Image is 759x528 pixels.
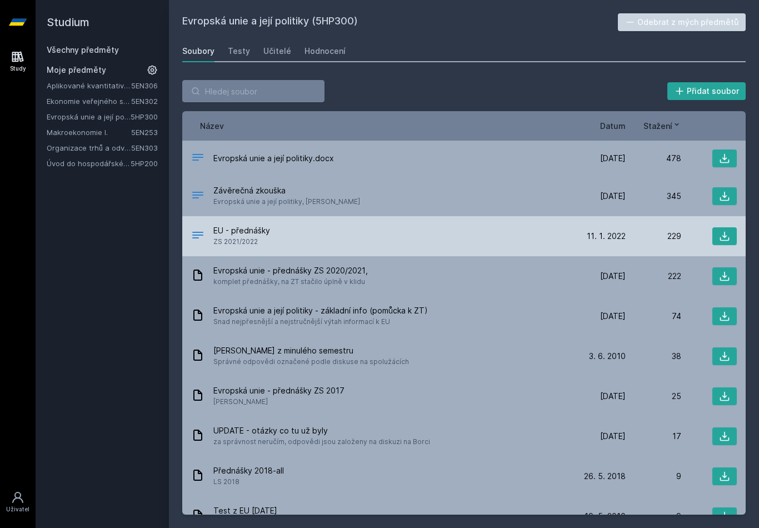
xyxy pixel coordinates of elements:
[213,396,344,407] span: [PERSON_NAME]
[47,64,106,76] span: Moje předměty
[626,431,681,442] div: 17
[618,13,746,31] button: Odebrat z mých předmětů
[131,159,158,168] a: 5HP200
[131,97,158,106] a: 5EN302
[191,228,204,245] div: .PDF
[626,391,681,402] div: 25
[213,196,360,207] span: Evropská unie a její politiky, [PERSON_NAME]
[228,46,250,57] div: Testy
[213,505,303,516] span: Test z EU [DATE]
[182,13,618,31] h2: Evropská unie a její politiky (5HP300)
[304,40,346,62] a: Hodnocení
[213,225,270,236] span: EU - přednášky
[626,271,681,282] div: 222
[667,82,746,100] button: Přidat soubor
[626,231,681,242] div: 229
[200,120,224,132] button: Název
[626,153,681,164] div: 478
[600,191,626,202] span: [DATE]
[6,505,29,514] div: Uživatel
[263,40,291,62] a: Učitelé
[626,191,681,202] div: 345
[587,231,626,242] span: 11. 1. 2022
[10,64,26,73] div: Study
[589,351,626,362] span: 3. 6. 2010
[191,151,204,167] div: DOCX
[600,431,626,442] span: [DATE]
[2,44,33,78] a: Study
[213,465,284,476] span: Přednášky 2018-all
[600,271,626,282] span: [DATE]
[643,120,681,132] button: Stažení
[584,471,626,482] span: 26. 5. 2018
[600,311,626,322] span: [DATE]
[626,311,681,322] div: 74
[182,80,324,102] input: Hledej soubor
[47,45,119,54] a: Všechny předměty
[213,356,409,367] span: Správné odpovědi označené podle diskuse na spolužácích
[213,345,409,356] span: [PERSON_NAME] z minulého semestru
[47,158,131,169] a: Úvod do hospodářské a sociální politiky
[626,511,681,522] div: 9
[600,153,626,164] span: [DATE]
[213,436,430,447] span: za správnost neručím, odpovědi jsou založeny na diskuzi na Borci
[626,351,681,362] div: 38
[213,385,344,396] span: Evropská unie - přednášky ZS 2017
[213,276,368,287] span: komplet přednášky, na ZT stačilo úplně v klidu
[213,265,368,276] span: Evropská unie - přednášky ZS 2020/2021,
[213,425,430,436] span: UPDATE - otázky co tu už byly
[131,143,158,152] a: 5EN303
[131,128,158,137] a: 5EN253
[2,485,33,519] a: Uživatel
[131,112,158,121] a: 5HP300
[600,391,626,402] span: [DATE]
[47,80,131,91] a: Aplikované kvantitativní metody I
[304,46,346,57] div: Hodnocení
[213,316,428,327] span: Snad nejpřesnější a nejstručnější výtah informací k EU
[47,142,131,153] a: Organizace trhů a odvětví
[213,153,334,164] span: Evropská unie a její politiky.docx
[213,236,270,247] span: ZS 2021/2022
[47,111,131,122] a: Evropská unie a její politiky
[213,476,284,487] span: LS 2018
[626,471,681,482] div: 9
[643,120,672,132] span: Stažení
[182,40,214,62] a: Soubory
[47,96,131,107] a: Ekonomie veřejného sektoru
[182,46,214,57] div: Soubory
[585,511,626,522] span: 19. 5. 2010
[263,46,291,57] div: Učitelé
[213,305,428,316] span: Evropská unie a její politiky - základní info (pomůcka k ZT)
[47,127,131,138] a: Makroekonomie I.
[600,120,626,132] button: Datum
[213,185,360,196] span: Závěrečná zkouška
[228,40,250,62] a: Testy
[191,188,204,205] div: .DOCX
[131,81,158,90] a: 5EN306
